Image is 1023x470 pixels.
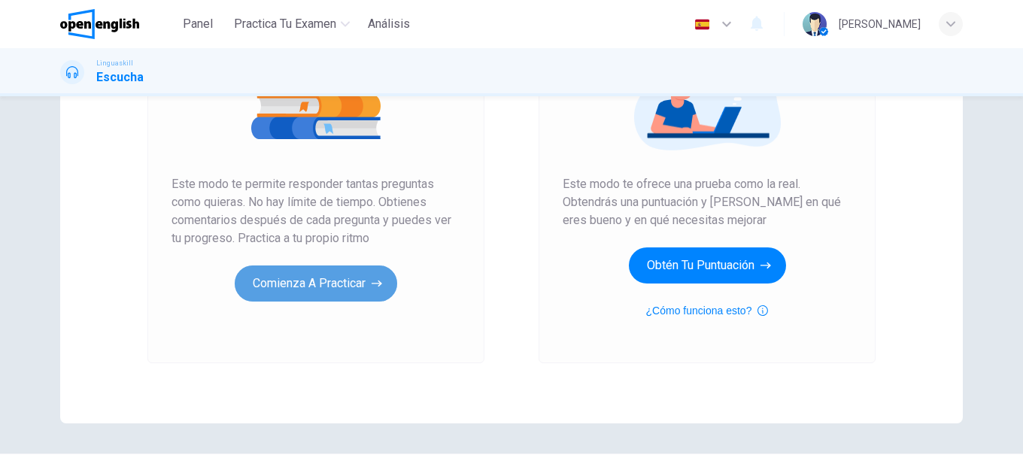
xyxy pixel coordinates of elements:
[228,11,356,38] button: Practica tu examen
[563,175,851,229] span: Este modo te ofrece una prueba como la real. Obtendrás una puntuación y [PERSON_NAME] en qué eres...
[803,12,827,36] img: Profile picture
[693,19,712,30] img: es
[368,15,410,33] span: Análisis
[60,9,174,39] a: OpenEnglish logo
[234,15,336,33] span: Practica tu examen
[646,302,769,320] button: ¿Cómo funciona esto?
[172,175,460,247] span: Este modo te permite responder tantas preguntas como quieras. No hay límite de tiempo. Obtienes c...
[362,11,416,38] button: Análisis
[235,265,397,302] button: Comienza a practicar
[174,11,222,38] button: Panel
[96,58,133,68] span: Linguaskill
[96,68,144,86] h1: Escucha
[629,247,786,284] button: Obtén tu puntuación
[839,15,921,33] div: [PERSON_NAME]
[60,9,139,39] img: OpenEnglish logo
[183,15,213,33] span: Panel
